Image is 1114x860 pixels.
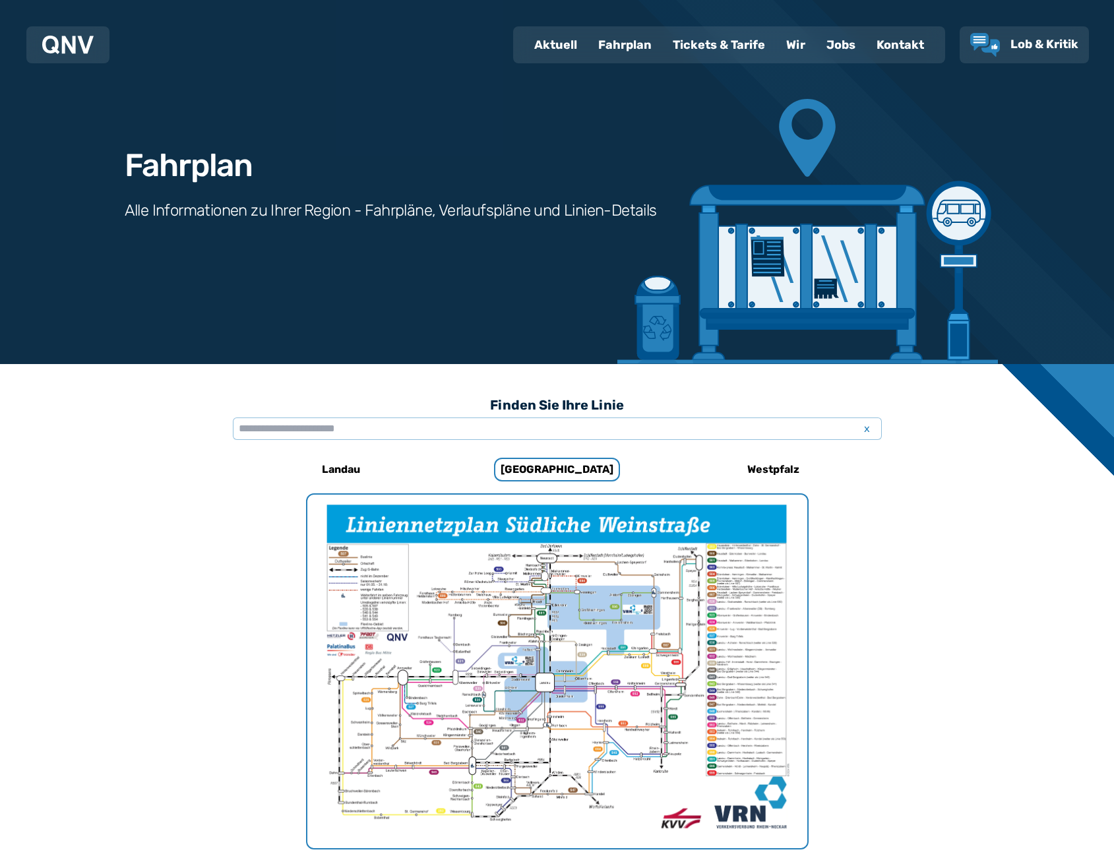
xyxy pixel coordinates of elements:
img: Netzpläne Südpfalz Seite 1 von 1 [307,495,807,848]
a: Kontakt [866,28,935,62]
a: Fahrplan [588,28,662,62]
a: Westpfalz [686,454,861,485]
a: Lob & Kritik [970,33,1078,57]
a: Jobs [816,28,866,62]
a: Wir [776,28,816,62]
h6: Landau [317,459,365,480]
a: Aktuell [524,28,588,62]
span: x [858,421,877,437]
span: Lob & Kritik [1010,37,1078,51]
h3: Finden Sie Ihre Linie [233,390,882,419]
a: Tickets & Tarife [662,28,776,62]
a: QNV Logo [42,32,94,58]
h1: Fahrplan [125,150,253,181]
h6: [GEOGRAPHIC_DATA] [494,458,620,481]
h3: Alle Informationen zu Ihrer Region - Fahrpläne, Verlaufspläne und Linien-Details [125,200,657,221]
div: My Favorite Images [307,495,807,848]
img: QNV Logo [42,36,94,54]
h6: Westpfalz [742,459,805,480]
li: 1 von 1 [307,495,807,848]
a: Landau [253,454,429,485]
a: [GEOGRAPHIC_DATA] [470,454,645,485]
